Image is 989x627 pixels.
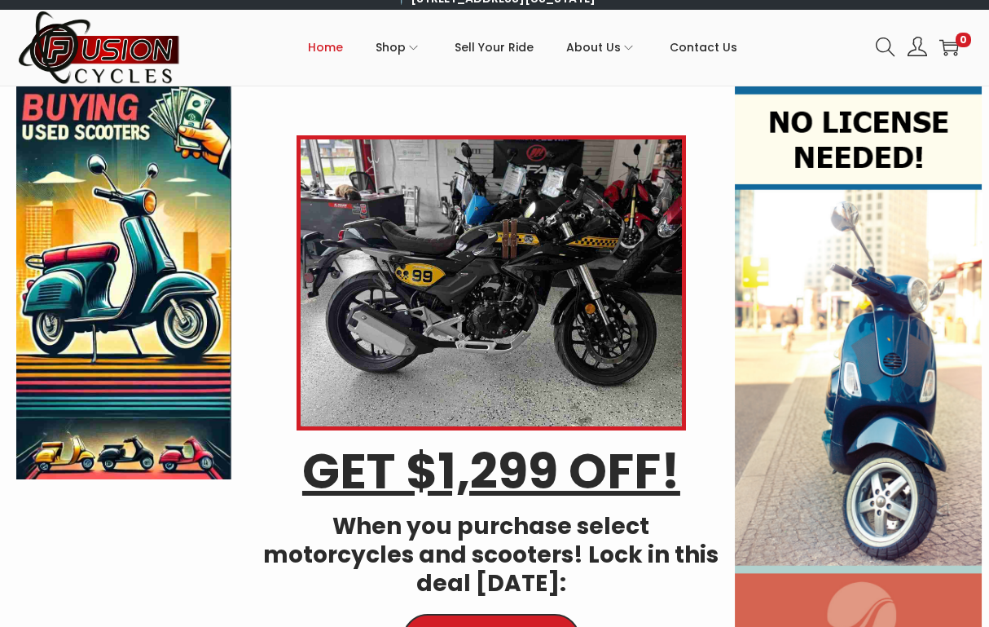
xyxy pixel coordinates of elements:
[376,11,422,84] a: Shop
[566,11,637,84] a: About Us
[308,11,343,84] a: Home
[566,27,621,68] span: About Us
[302,437,680,506] u: GET $1,299 OFF!
[670,11,737,84] a: Contact Us
[670,27,737,68] span: Contact Us
[18,10,181,86] img: Woostify retina logo
[256,512,727,598] h4: When you purchase select motorcycles and scooters! Lock in this deal [DATE]:
[939,38,959,57] a: 0
[455,27,534,68] span: Sell Your Ride
[455,11,534,84] a: Sell Your Ride
[376,27,406,68] span: Shop
[181,11,864,84] nav: Primary navigation
[308,27,343,68] span: Home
